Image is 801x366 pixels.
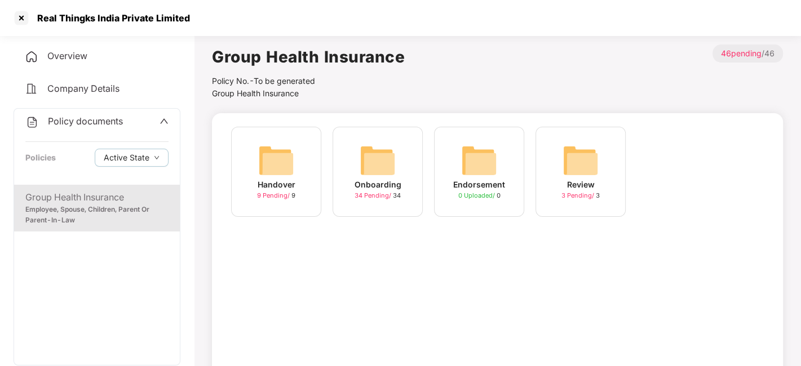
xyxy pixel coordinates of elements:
span: 9 Pending / [257,191,291,199]
div: Group Health Insurance [25,190,169,204]
img: svg+xml;base64,PHN2ZyB4bWxucz0iaHR0cDovL3d3dy53My5vcmcvMjAwMC9zdmciIHdpZHRoPSI2NCIgaGVpZ2h0PSI2NC... [461,142,497,178]
span: Policy documents [48,115,123,127]
div: 0 [458,191,501,200]
div: 34 [355,191,401,200]
span: 0 Uploaded / [458,191,497,199]
img: svg+xml;base64,PHN2ZyB4bWxucz0iaHR0cDovL3d3dy53My5vcmcvMjAwMC9zdmciIHdpZHRoPSI2NCIgaGVpZ2h0PSI2NC... [360,142,396,178]
div: Review [567,178,595,191]
div: 9 [257,191,295,200]
h1: Group Health Insurance [212,44,405,69]
img: svg+xml;base64,PHN2ZyB4bWxucz0iaHR0cDovL3d3dy53My5vcmcvMjAwMC9zdmciIHdpZHRoPSI2NCIgaGVpZ2h0PSI2NC... [258,142,294,178]
button: Active Statedown [95,149,169,167]
p: / 46 [713,44,783,63]
div: Onboarding [355,178,401,191]
span: Active State [104,151,149,164]
div: Employee, Spouse, Children, Parent Or Parent-In-Law [25,204,169,226]
span: 34 Pending / [355,191,393,199]
img: svg+xml;base64,PHN2ZyB4bWxucz0iaHR0cDovL3d3dy53My5vcmcvMjAwMC9zdmciIHdpZHRoPSI2NCIgaGVpZ2h0PSI2NC... [563,142,599,178]
img: svg+xml;base64,PHN2ZyB4bWxucz0iaHR0cDovL3d3dy53My5vcmcvMjAwMC9zdmciIHdpZHRoPSIyNCIgaGVpZ2h0PSIyNC... [25,82,38,96]
span: Overview [47,50,87,61]
div: Endorsement [453,178,505,191]
div: Policies [25,151,56,164]
span: Company Details [47,83,120,94]
div: Handover [258,178,295,191]
span: up [160,117,169,126]
div: 3 [561,191,600,200]
img: svg+xml;base64,PHN2ZyB4bWxucz0iaHR0cDovL3d3dy53My5vcmcvMjAwMC9zdmciIHdpZHRoPSIyNCIgaGVpZ2h0PSIyNC... [25,50,38,64]
span: down [154,155,160,161]
span: Group Health Insurance [212,88,299,98]
span: 3 Pending / [561,191,596,199]
div: Real Thingks India Private Limited [30,12,190,24]
img: svg+xml;base64,PHN2ZyB4bWxucz0iaHR0cDovL3d3dy53My5vcmcvMjAwMC9zdmciIHdpZHRoPSIyNCIgaGVpZ2h0PSIyNC... [25,115,39,129]
div: Policy No.- To be generated [212,75,405,87]
span: 46 pending [721,48,762,58]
